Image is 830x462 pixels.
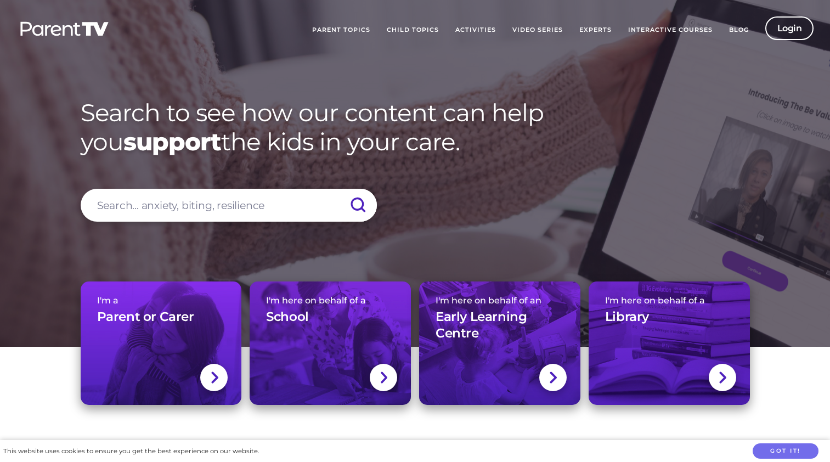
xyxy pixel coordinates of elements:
h3: School [266,309,309,325]
a: Child Topics [379,16,447,44]
a: Video Series [504,16,571,44]
a: I'm here on behalf of aLibrary [589,281,750,405]
a: Login [765,16,814,40]
input: Submit [338,189,377,222]
a: Interactive Courses [620,16,721,44]
a: I'm here on behalf of anEarly Learning Centre [419,281,580,405]
span: I'm here on behalf of an [436,295,564,306]
a: Experts [571,16,620,44]
a: Blog [721,16,757,44]
a: Activities [447,16,504,44]
h1: Search to see how our content can help you the kids in your care. [81,98,750,156]
span: I'm here on behalf of a [266,295,394,306]
img: parenttv-logo-white.4c85aaf.svg [19,21,110,37]
h3: Early Learning Centre [436,309,564,342]
img: svg+xml;base64,PHN2ZyBlbmFibGUtYmFja2dyb3VuZD0ibmV3IDAgMCAxNC44IDI1LjciIHZpZXdCb3g9IjAgMCAxNC44ID... [380,370,388,385]
a: I'm aParent or Carer [81,281,242,405]
strong: support [123,127,221,156]
img: svg+xml;base64,PHN2ZyBlbmFibGUtYmFja2dyb3VuZD0ibmV3IDAgMCAxNC44IDI1LjciIHZpZXdCb3g9IjAgMCAxNC44ID... [210,370,218,385]
img: svg+xml;base64,PHN2ZyBlbmFibGUtYmFja2dyb3VuZD0ibmV3IDAgMCAxNC44IDI1LjciIHZpZXdCb3g9IjAgMCAxNC44ID... [718,370,726,385]
button: Got it! [753,443,818,459]
a: Parent Topics [304,16,379,44]
img: svg+xml;base64,PHN2ZyBlbmFibGUtYmFja2dyb3VuZD0ibmV3IDAgMCAxNC44IDI1LjciIHZpZXdCb3g9IjAgMCAxNC44ID... [549,370,557,385]
div: This website uses cookies to ensure you get the best experience on our website. [3,446,259,457]
h3: Library [605,309,649,325]
a: I'm here on behalf of aSchool [250,281,411,405]
span: I'm here on behalf of a [605,295,733,306]
input: Search... anxiety, biting, resilience [81,189,377,222]
h3: Parent or Carer [97,309,194,325]
span: I'm a [97,295,225,306]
